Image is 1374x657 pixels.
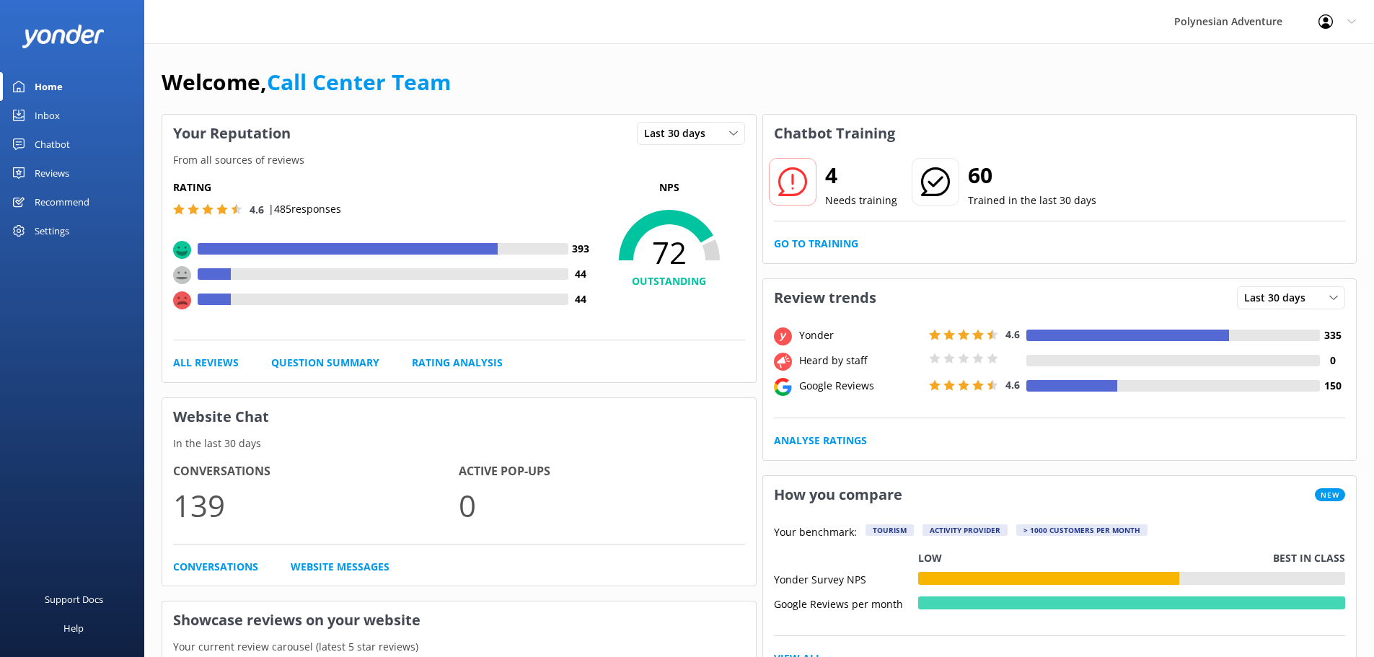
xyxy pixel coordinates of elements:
div: Home [35,72,63,101]
p: Low [918,550,942,566]
p: Needs training [825,193,897,208]
a: All Reviews [173,355,239,371]
p: Trained in the last 30 days [968,193,1096,208]
div: Settings [35,216,69,245]
h2: 4 [825,158,897,193]
a: Question Summary [271,355,379,371]
h3: Website Chat [162,398,756,436]
span: 4.6 [1005,327,1020,341]
p: Your current review carousel (latest 5 star reviews) [162,639,756,655]
h4: 393 [568,241,594,257]
h4: 44 [568,291,594,307]
p: Your benchmark: [774,524,857,542]
p: NPS [594,180,745,195]
span: 4.6 [1005,378,1020,392]
img: yonder-white-logo.png [22,25,105,48]
p: Best in class [1273,550,1345,566]
h4: Conversations [173,462,459,481]
p: From all sources of reviews [162,152,756,168]
h4: 335 [1320,327,1345,343]
span: Last 30 days [644,125,714,141]
div: Chatbot [35,130,70,159]
p: 0 [459,481,744,529]
h3: Showcase reviews on your website [162,601,756,639]
h4: 44 [568,266,594,282]
h4: Active Pop-ups [459,462,744,481]
h3: How you compare [763,476,913,513]
div: Tourism [866,524,914,536]
div: Google Reviews per month [774,596,918,609]
h2: 60 [968,158,1096,193]
div: Activity Provider [922,524,1008,536]
div: Help [63,614,84,643]
p: | 485 responses [268,201,341,217]
div: Support Docs [45,585,103,614]
p: 139 [173,481,459,529]
a: Call Center Team [267,67,451,97]
h5: Rating [173,180,594,195]
div: > 1000 customers per month [1016,524,1148,536]
h4: 0 [1320,353,1345,369]
h3: Review trends [763,279,887,317]
div: Reviews [35,159,69,188]
span: New [1315,488,1345,501]
div: Recommend [35,188,89,216]
h3: Your Reputation [162,115,301,152]
a: Website Messages [291,559,389,575]
div: Heard by staff [796,353,925,369]
a: Conversations [173,559,258,575]
a: Go to Training [774,236,858,252]
h4: OUTSTANDING [594,273,745,289]
span: 72 [594,234,745,270]
div: Yonder [796,327,925,343]
div: Yonder Survey NPS [774,572,918,585]
h1: Welcome, [162,65,451,100]
div: Inbox [35,101,60,130]
span: Last 30 days [1244,290,1314,306]
span: 4.6 [250,203,264,216]
a: Analyse Ratings [774,433,867,449]
h3: Chatbot Training [763,115,906,152]
h4: 150 [1320,378,1345,394]
p: In the last 30 days [162,436,756,451]
div: Google Reviews [796,378,925,394]
a: Rating Analysis [412,355,503,371]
